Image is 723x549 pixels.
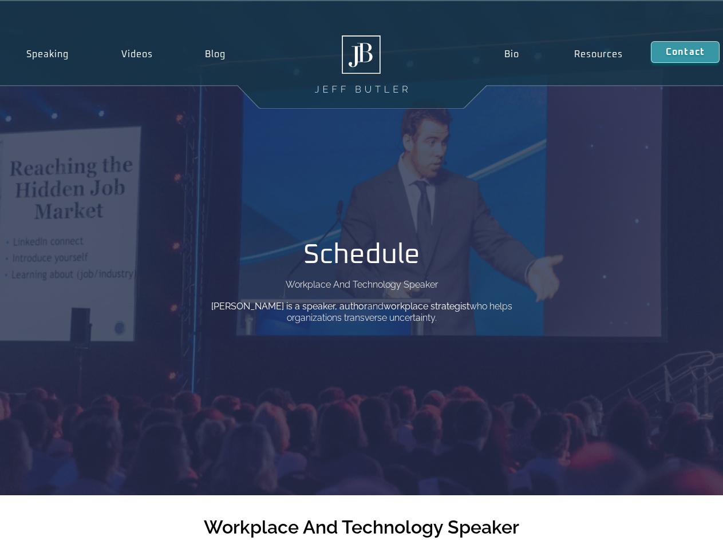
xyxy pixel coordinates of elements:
p: and who helps organizations transverse uncertainty. [199,301,525,324]
b: [PERSON_NAME] is a speaker, author [211,301,368,312]
b: workplace strategist [384,301,469,312]
h1: Schedule [303,241,420,269]
nav: Menu [476,41,650,67]
h2: Workplace And Technology Speaker [204,518,519,536]
a: Videos [95,41,179,67]
a: Resources [547,41,651,67]
span: Contact [666,47,705,57]
a: Blog [179,41,252,67]
a: Bio [476,41,547,67]
a: Contact [651,41,720,63]
p: Workplace And Technology Speaker [286,280,438,289]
